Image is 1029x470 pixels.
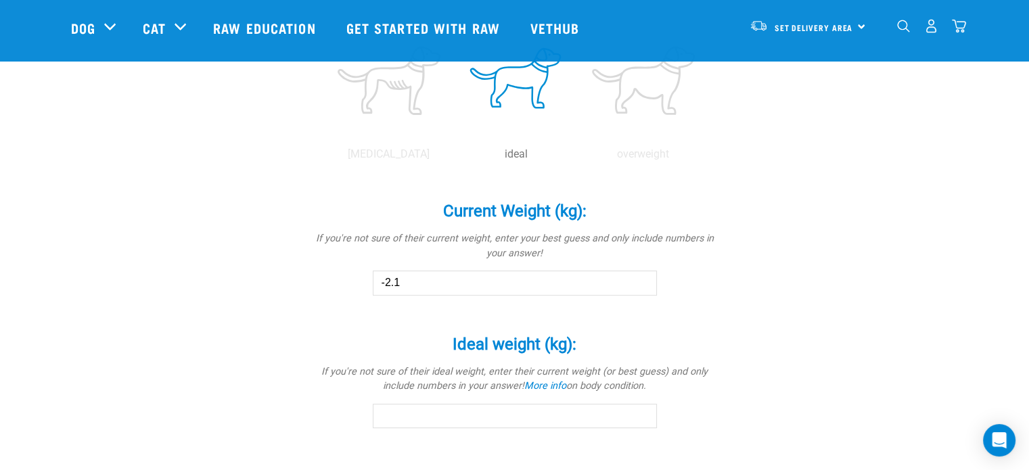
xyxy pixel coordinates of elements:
[750,20,768,32] img: van-moving.png
[775,25,853,30] span: Set Delivery Area
[517,1,597,55] a: Vethub
[924,19,938,33] img: user.png
[312,199,718,223] label: Current Weight (kg):
[952,19,966,33] img: home-icon@2x.png
[312,231,718,260] p: If you're not sure of their current weight, enter your best guess and only include numbers in you...
[328,146,450,162] p: [MEDICAL_DATA]
[333,1,517,55] a: Get started with Raw
[582,146,704,162] p: overweight
[897,20,910,32] img: home-icon-1@2x.png
[143,18,166,38] a: Cat
[200,1,332,55] a: Raw Education
[312,365,718,394] p: If you're not sure of their ideal weight, enter their current weight (or best guess) and only inc...
[455,146,577,162] p: ideal
[983,424,1015,456] div: Open Intercom Messenger
[312,332,718,356] label: Ideal weight (kg):
[71,18,95,38] a: Dog
[524,380,566,392] a: More info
